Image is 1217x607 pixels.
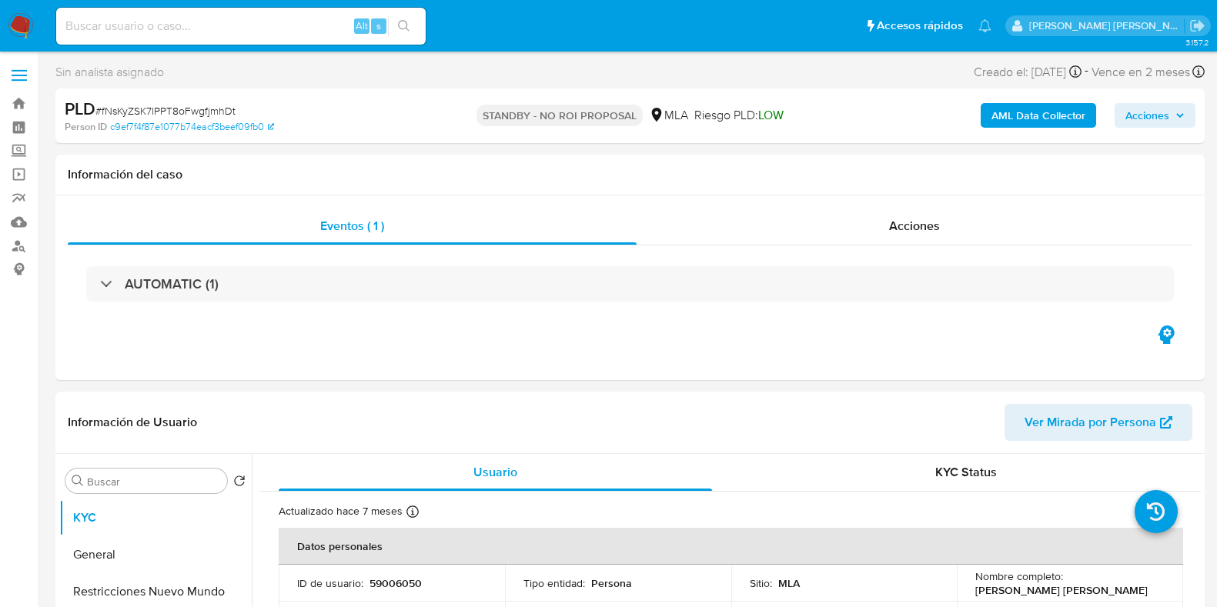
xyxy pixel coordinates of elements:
[1005,404,1192,441] button: Ver Mirada por Persona
[1085,62,1088,82] span: -
[320,217,384,235] span: Eventos ( 1 )
[110,120,274,134] a: c9ef7f4f87e1077b74eacf3beef09fb0
[778,576,800,590] p: MLA
[473,463,517,481] span: Usuario
[297,576,363,590] p: ID de usuario :
[68,415,197,430] h1: Información de Usuario
[369,576,422,590] p: 59006050
[877,18,963,34] span: Accesos rápidos
[1029,18,1185,33] p: noelia.huarte@mercadolibre.com
[55,64,164,81] span: Sin analista asignado
[65,120,107,134] b: Person ID
[975,583,1148,597] p: [PERSON_NAME] [PERSON_NAME]
[279,504,403,519] p: Actualizado hace 7 meses
[279,528,1183,565] th: Datos personales
[476,105,643,126] p: STANDBY - NO ROI PROPOSAL
[233,475,246,492] button: Volver al orden por defecto
[523,576,585,590] p: Tipo entidad :
[1092,64,1190,81] span: Vence en 2 meses
[86,266,1174,302] div: AUTOMATIC (1)
[376,18,381,33] span: s
[1115,103,1195,128] button: Acciones
[1125,103,1169,128] span: Acciones
[95,103,236,118] span: # fNsKyZSK7lPPT8oFwgfjmhDt
[974,62,1082,82] div: Creado el: [DATE]
[125,275,219,292] h3: AUTOMATIC (1)
[68,167,1192,182] h1: Información del caso
[935,463,997,481] span: KYC Status
[59,536,252,573] button: General
[750,576,772,590] p: Sitio :
[356,18,368,33] span: Alt
[975,569,1063,583] p: Nombre completo :
[981,103,1096,128] button: AML Data Collector
[991,103,1085,128] b: AML Data Collector
[649,107,688,124] div: MLA
[694,107,784,124] span: Riesgo PLD:
[388,15,420,37] button: search-icon
[1025,404,1156,441] span: Ver Mirada por Persona
[87,475,221,489] input: Buscar
[59,499,252,536] button: KYC
[591,576,632,590] p: Persona
[978,19,991,32] a: Notificaciones
[65,96,95,121] b: PLD
[1189,18,1205,34] a: Salir
[889,217,940,235] span: Acciones
[758,106,784,124] span: LOW
[72,475,84,487] button: Buscar
[56,16,426,36] input: Buscar usuario o caso...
